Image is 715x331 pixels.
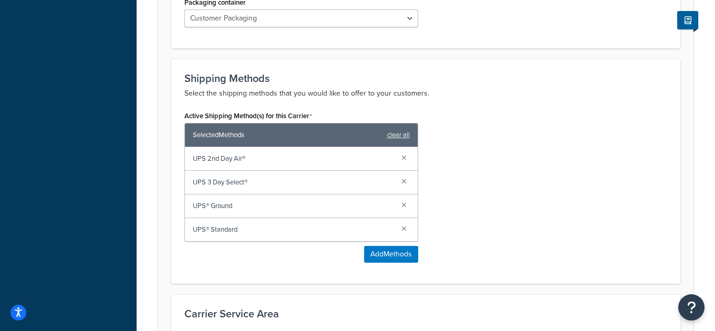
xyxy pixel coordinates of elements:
button: Show Help Docs [677,11,698,29]
label: Active Shipping Method(s) for this Carrier [184,112,312,120]
span: UPS® Standard [193,222,393,237]
button: AddMethods [364,246,418,263]
span: UPS® Ground [193,199,393,213]
button: Open Resource Center [678,294,704,320]
span: UPS 3 Day Select® [193,175,393,190]
span: Selected Methods [193,128,382,142]
h3: Carrier Service Area [184,308,667,319]
span: UPS 2nd Day Air® [193,151,393,166]
h3: Shipping Methods [184,73,667,84]
a: clear all [387,128,410,142]
p: Select the shipping methods that you would like to offer to your customers. [184,87,667,100]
